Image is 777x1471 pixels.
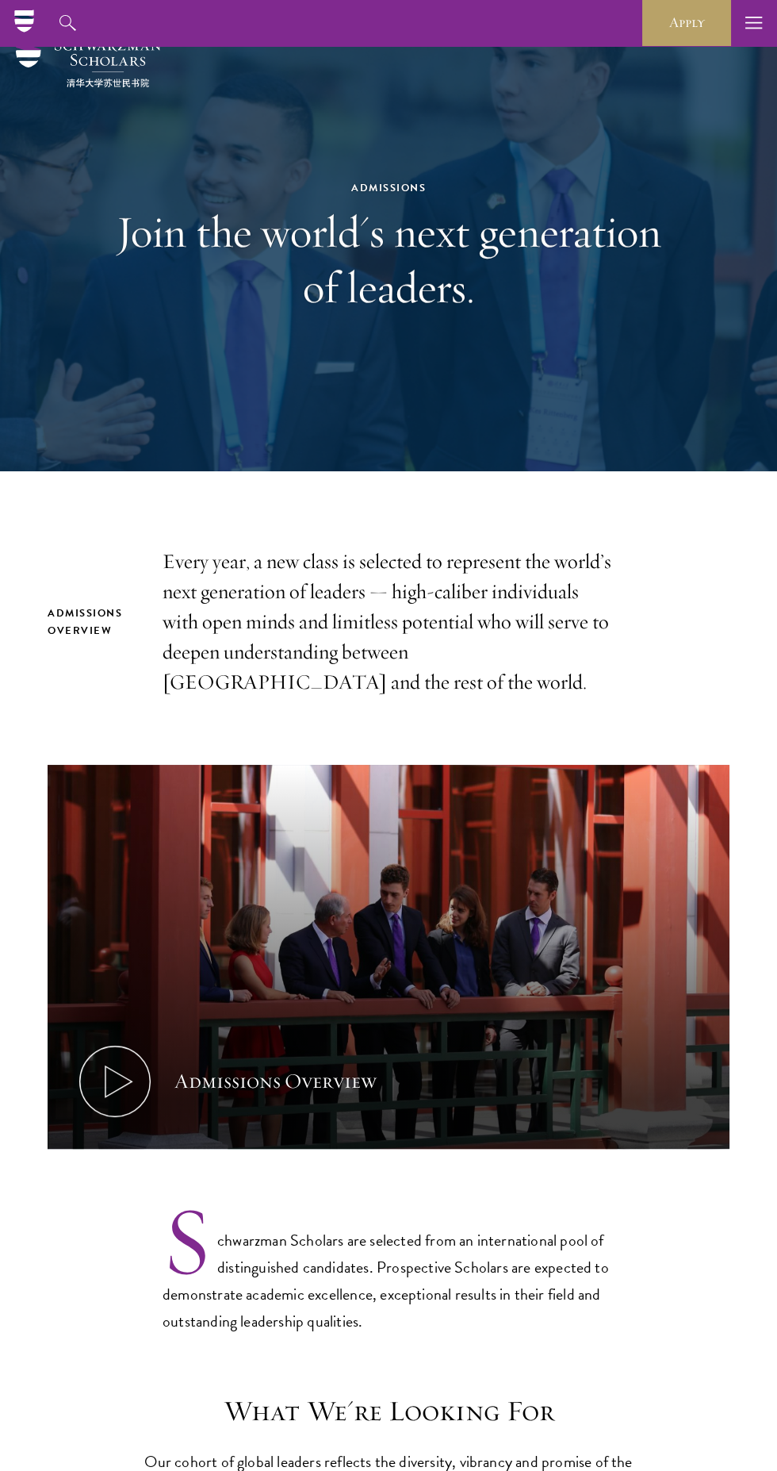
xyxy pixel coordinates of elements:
img: Schwarzman Scholars [16,39,161,87]
h3: What We're Looking For [143,1394,634,1428]
div: Admissions Overview [174,1066,377,1097]
div: Admissions [115,179,662,197]
h2: Admissions Overview [48,605,131,639]
p: Schwarzman Scholars are selected from an international pool of distinguished candidates. Prospect... [163,1203,614,1335]
button: Admissions Overview [48,765,729,1149]
h1: Join the world's next generation of leaders. [115,204,662,315]
p: Every year, a new class is selected to represent the world’s next generation of leaders — high-ca... [163,547,614,697]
